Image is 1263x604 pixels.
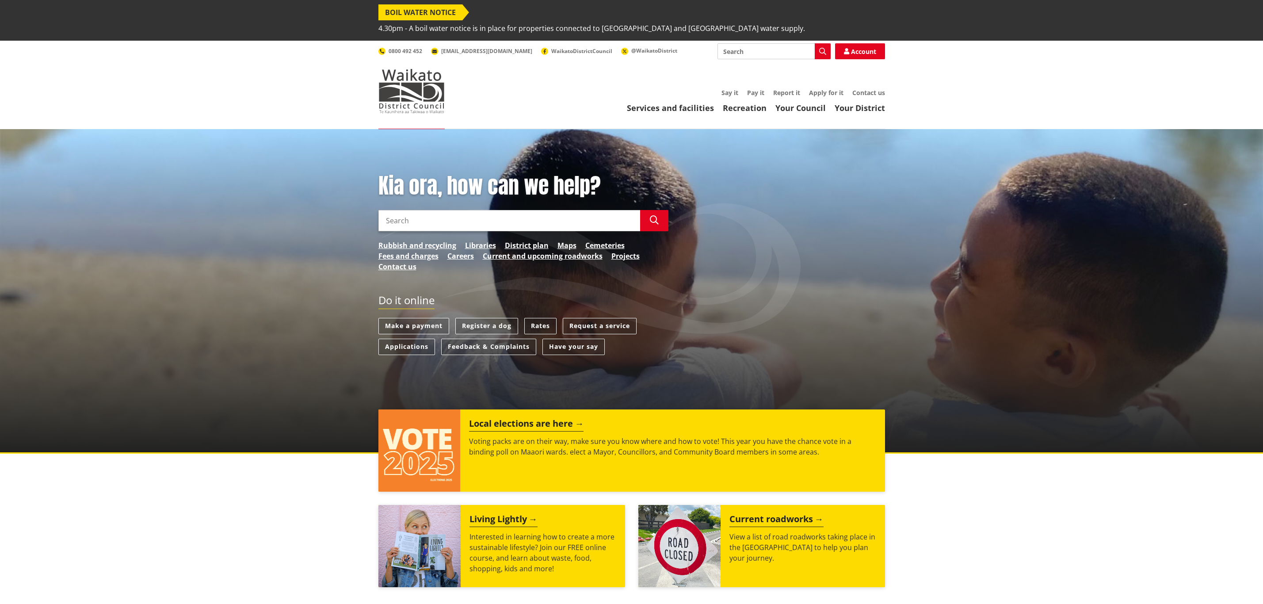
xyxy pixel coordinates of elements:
[378,409,461,492] img: Vote 2025
[638,505,885,587] a: Current roadworks View a list of road roadworks taking place in the [GEOGRAPHIC_DATA] to help you...
[524,318,557,334] a: Rates
[627,103,714,113] a: Services and facilities
[447,251,474,261] a: Careers
[469,436,876,457] p: Voting packs are on their way, make sure you know where and how to vote! This year you have the c...
[441,47,532,55] span: [EMAIL_ADDRESS][DOMAIN_NAME]
[775,103,826,113] a: Your Council
[721,88,738,97] a: Say it
[378,294,435,310] h2: Do it online
[835,43,885,59] a: Account
[621,47,677,54] a: @WaikatoDistrict
[469,418,584,432] h2: Local elections are here
[631,47,677,54] span: @WaikatoDistrict
[441,339,536,355] a: Feedback & Complaints
[563,318,637,334] a: Request a service
[378,240,456,251] a: Rubbish and recycling
[469,531,616,574] p: Interested in learning how to create a more sustainable lifestyle? Join our FREE online course, a...
[611,251,640,261] a: Projects
[483,251,603,261] a: Current and upcoming roadworks
[505,240,549,251] a: District plan
[378,505,461,587] img: Mainstream Green Workshop Series
[542,339,605,355] a: Have your say
[389,47,422,55] span: 0800 492 452
[852,88,885,97] a: Contact us
[465,240,496,251] a: Libraries
[747,88,764,97] a: Pay it
[729,514,824,527] h2: Current roadworks
[378,69,445,113] img: Waikato District Council - Te Kaunihera aa Takiwaa o Waikato
[378,251,439,261] a: Fees and charges
[378,20,805,36] span: 4.30pm - A boil water notice is in place for properties connected to [GEOGRAPHIC_DATA] and [GEOGR...
[378,4,462,20] span: BOIL WATER NOTICE
[469,514,538,527] h2: Living Lightly
[455,318,518,334] a: Register a dog
[378,47,422,55] a: 0800 492 452
[638,505,721,587] img: Road closed sign
[835,103,885,113] a: Your District
[717,43,831,59] input: Search input
[723,103,767,113] a: Recreation
[541,47,612,55] a: WaikatoDistrictCouncil
[378,409,885,492] a: Local elections are here Voting packs are on their way, make sure you know where and how to vote!...
[378,339,435,355] a: Applications
[378,261,416,272] a: Contact us
[809,88,843,97] a: Apply for it
[585,240,625,251] a: Cemeteries
[729,531,876,563] p: View a list of road roadworks taking place in the [GEOGRAPHIC_DATA] to help you plan your journey.
[773,88,800,97] a: Report it
[378,505,625,587] a: Living Lightly Interested in learning how to create a more sustainable lifestyle? Join our FREE o...
[551,47,612,55] span: WaikatoDistrictCouncil
[431,47,532,55] a: [EMAIL_ADDRESS][DOMAIN_NAME]
[378,210,640,231] input: Search input
[557,240,576,251] a: Maps
[378,318,449,334] a: Make a payment
[378,173,668,199] h1: Kia ora, how can we help?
